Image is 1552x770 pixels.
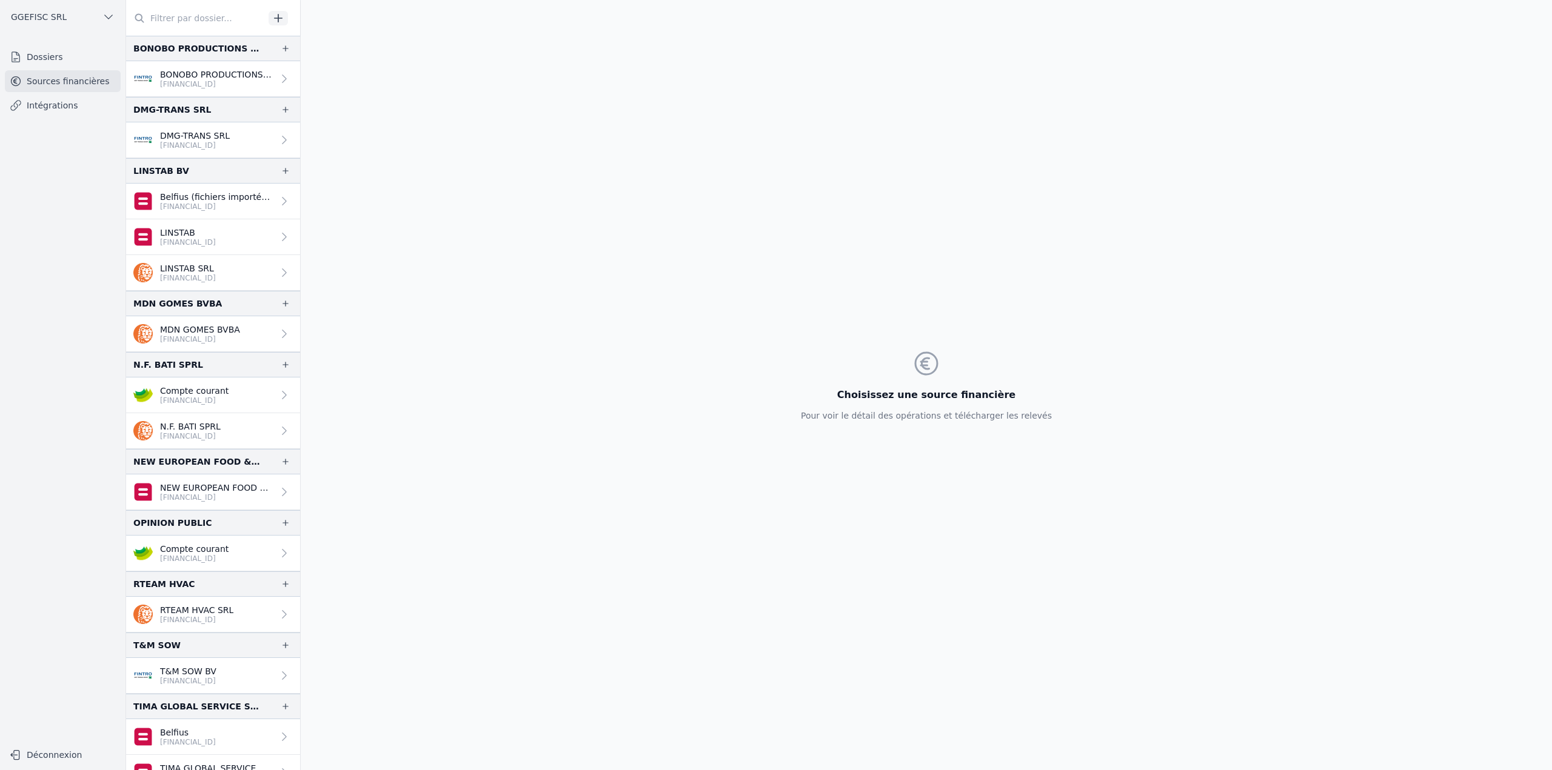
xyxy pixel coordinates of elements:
[133,421,153,440] img: ing.png
[126,316,300,352] a: MDN GOMES BVBA [FINANCIAL_ID]
[160,141,230,150] p: [FINANCIAL_ID]
[133,605,153,624] img: ing.png
[160,273,216,283] p: [FINANCIAL_ID]
[126,658,300,694] a: T&M SOW BV [FINANCIAL_ID]
[160,68,273,81] p: BONOBO PRODUCTIONS & LOGIS
[160,202,273,211] p: [FINANCIAL_ID]
[133,543,153,563] img: crelan.png
[126,255,300,291] a: LINSTAB SRL [FINANCIAL_ID]
[5,95,121,116] a: Intégrations
[160,130,230,142] p: DMG-TRANS SRL
[5,70,121,92] a: Sources financières
[160,665,216,677] p: T&M SOW BV
[133,577,195,591] div: RTEAM HVAC
[133,191,153,211] img: belfius.png
[133,385,153,405] img: crelan.png
[126,61,300,97] a: BONOBO PRODUCTIONS & LOGIS [FINANCIAL_ID]
[133,727,153,746] img: belfius.png
[133,324,153,344] img: ing.png
[126,122,300,158] a: DMG-TRANS SRL [FINANCIAL_ID]
[133,516,212,530] div: OPINION PUBLIC
[133,638,181,652] div: T&M SOW
[5,7,121,27] button: GGEFISC SRL
[801,410,1052,422] p: Pour voir le détail des opérations et télécharger les relevés
[133,296,222,311] div: MDN GOMES BVBA
[160,324,240,336] p: MDN GOMES BVBA
[133,357,203,372] div: N.F. BATI SPRL
[126,536,300,571] a: Compte courant [FINANCIAL_ID]
[126,219,300,255] a: LINSTAB [FINANCIAL_ID]
[160,737,216,747] p: [FINANCIAL_ID]
[160,237,216,247] p: [FINANCIAL_ID]
[160,604,233,616] p: RTEAM HVAC SRL
[133,482,153,502] img: belfius.png
[126,597,300,632] a: RTEAM HVAC SRL [FINANCIAL_ID]
[160,615,233,625] p: [FINANCIAL_ID]
[160,493,273,502] p: [FINANCIAL_ID]
[160,482,273,494] p: NEW EUROPEAN FOOD & NON FO
[801,388,1052,402] h3: Choisissez une source financière
[133,102,211,117] div: DMG-TRANS SRL
[160,334,240,344] p: [FINANCIAL_ID]
[160,554,229,563] p: [FINANCIAL_ID]
[126,719,300,755] a: Belfius [FINANCIAL_ID]
[160,420,221,433] p: N.F. BATI SPRL
[11,11,67,23] span: GGEFISC SRL
[133,69,153,88] img: FINTRO_BE_BUSINESS_GEBABEBB.png
[133,263,153,282] img: ing.png
[126,474,300,510] a: NEW EUROPEAN FOOD & NON FO [FINANCIAL_ID]
[160,726,216,738] p: Belfius
[160,79,273,89] p: [FINANCIAL_ID]
[160,385,229,397] p: Compte courant
[160,227,216,239] p: LINSTAB
[133,130,153,150] img: FINTRO_BE_BUSINESS_GEBABEBB.png
[160,676,216,686] p: [FINANCIAL_ID]
[133,699,261,714] div: TIMA GLOBAL SERVICE SRL
[133,41,261,56] div: BONOBO PRODUCTIONS & LOGISTICS SPRL
[126,377,300,413] a: Compte courant [FINANCIAL_ID]
[160,543,229,555] p: Compte courant
[160,191,273,203] p: Belfius (fichiers importés 04/2024 > 01/2025)
[133,227,153,247] img: belfius.png
[160,396,229,405] p: [FINANCIAL_ID]
[133,666,153,685] img: FINTRO_BE_BUSINESS_GEBABEBB.png
[126,184,300,219] a: Belfius (fichiers importés 04/2024 > 01/2025) [FINANCIAL_ID]
[133,454,261,469] div: NEW EUROPEAN FOOD & NON FOOD SPRL
[133,164,189,178] div: LINSTAB BV
[5,46,121,68] a: Dossiers
[160,431,221,441] p: [FINANCIAL_ID]
[160,262,216,274] p: LINSTAB SRL
[126,413,300,449] a: N.F. BATI SPRL [FINANCIAL_ID]
[126,7,264,29] input: Filtrer par dossier...
[5,745,121,765] button: Déconnexion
